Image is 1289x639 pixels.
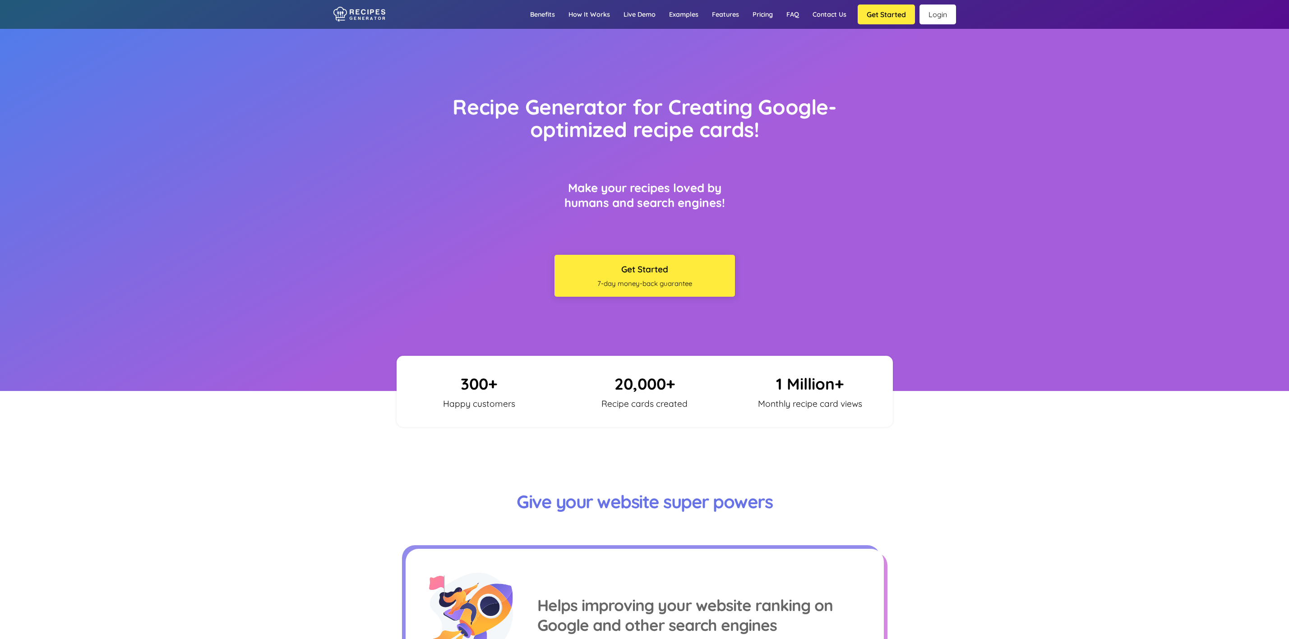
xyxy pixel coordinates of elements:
p: 1 Million+ [734,374,886,394]
a: Examples [662,1,705,28]
p: Recipe cards created [584,398,706,409]
p: Happy customers [418,398,540,409]
button: Get Started7-day money-back guarantee [554,255,735,297]
h1: Recipe Generator for Creating Google-optimized recipe cards! [421,96,868,141]
a: Pricing [746,1,780,28]
h4: Helps improving your website ranking on Google and other search engines [537,596,860,635]
h3: Make your recipes loved by humans and search engines! [554,180,735,210]
a: Benefits [523,1,562,28]
a: Contact us [806,1,853,28]
a: Live demo [617,1,662,28]
p: Monthly recipe card views [749,398,871,409]
span: 7-day money-back guarantee [559,279,730,288]
h3: Give your website super powers [464,490,825,513]
button: Get Started [858,5,915,24]
a: Features [705,1,746,28]
a: Login [919,5,956,24]
a: How it works [562,1,617,28]
a: FAQ [780,1,806,28]
p: 20,000+ [568,374,721,394]
p: 300+ [403,374,555,394]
